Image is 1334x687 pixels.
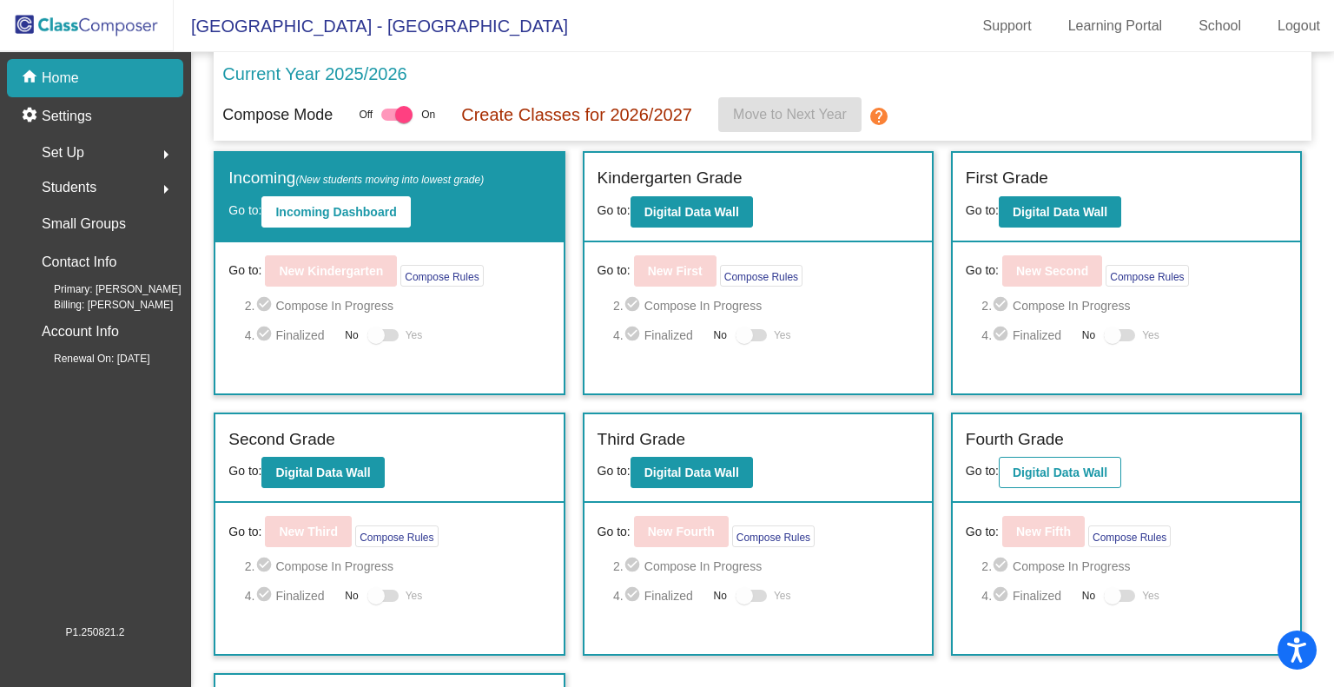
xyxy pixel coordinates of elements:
[598,166,743,191] label: Kindergarten Grade
[648,525,715,538] b: New Fourth
[265,255,397,287] button: New Kindergarten
[1142,325,1159,346] span: Yes
[255,295,276,316] mat-icon: check_circle
[631,196,753,228] button: Digital Data Wall
[21,68,42,89] mat-icon: home
[981,556,1287,577] span: 2. Compose In Progress
[598,261,631,280] span: Go to:
[228,427,335,452] label: Second Grade
[999,457,1121,488] button: Digital Data Wall
[999,196,1121,228] button: Digital Data Wall
[345,327,358,343] span: No
[275,205,396,219] b: Incoming Dashboard
[255,585,276,606] mat-icon: check_circle
[275,466,370,479] b: Digital Data Wall
[1054,12,1177,40] a: Learning Portal
[279,525,338,538] b: New Third
[644,466,739,479] b: Digital Data Wall
[1185,12,1255,40] a: School
[228,203,261,217] span: Go to:
[1106,265,1188,287] button: Compose Rules
[624,325,644,346] mat-icon: check_circle
[228,464,261,478] span: Go to:
[222,103,333,127] p: Compose Mode
[598,523,631,541] span: Go to:
[1002,255,1102,287] button: New Second
[245,325,337,346] span: 4. Finalized
[992,585,1013,606] mat-icon: check_circle
[245,556,551,577] span: 2. Compose In Progress
[461,102,692,128] p: Create Classes for 2026/2027
[255,325,276,346] mat-icon: check_circle
[598,203,631,217] span: Go to:
[774,325,791,346] span: Yes
[1013,466,1107,479] b: Digital Data Wall
[26,351,149,367] span: Renewal On: [DATE]
[1002,516,1085,547] button: New Fifth
[631,457,753,488] button: Digital Data Wall
[1016,264,1088,278] b: New Second
[406,325,423,346] span: Yes
[245,295,551,316] span: 2. Compose In Progress
[966,427,1064,452] label: Fourth Grade
[1142,585,1159,606] span: Yes
[624,585,644,606] mat-icon: check_circle
[279,264,383,278] b: New Kindergarten
[155,179,176,200] mat-icon: arrow_right
[966,464,999,478] span: Go to:
[634,255,717,287] button: New First
[624,295,644,316] mat-icon: check_circle
[245,585,337,606] span: 4. Finalized
[265,516,352,547] button: New Third
[598,427,685,452] label: Third Grade
[255,556,276,577] mat-icon: check_circle
[992,325,1013,346] mat-icon: check_circle
[613,295,919,316] span: 2. Compose In Progress
[359,107,373,122] span: Off
[992,295,1013,316] mat-icon: check_circle
[1082,588,1095,604] span: No
[624,556,644,577] mat-icon: check_circle
[981,585,1073,606] span: 4. Finalized
[355,525,438,547] button: Compose Rules
[613,585,705,606] span: 4. Finalized
[714,327,727,343] span: No
[1082,327,1095,343] span: No
[228,166,484,191] label: Incoming
[26,297,173,313] span: Billing: [PERSON_NAME]
[981,295,1287,316] span: 2. Compose In Progress
[733,107,847,122] span: Move to Next Year
[228,523,261,541] span: Go to:
[966,523,999,541] span: Go to:
[992,556,1013,577] mat-icon: check_circle
[21,106,42,127] mat-icon: settings
[966,203,999,217] span: Go to:
[406,585,423,606] span: Yes
[613,325,705,346] span: 4. Finalized
[598,464,631,478] span: Go to:
[295,174,484,186] span: (New students moving into lowest grade)
[648,264,703,278] b: New First
[774,585,791,606] span: Yes
[634,516,729,547] button: New Fourth
[714,588,727,604] span: No
[42,320,119,344] p: Account Info
[1016,525,1071,538] b: New Fifth
[966,166,1048,191] label: First Grade
[42,141,84,165] span: Set Up
[261,196,410,228] button: Incoming Dashboard
[966,261,999,280] span: Go to:
[400,265,483,287] button: Compose Rules
[26,281,182,297] span: Primary: [PERSON_NAME]
[42,106,92,127] p: Settings
[174,12,568,40] span: [GEOGRAPHIC_DATA] - [GEOGRAPHIC_DATA]
[1013,205,1107,219] b: Digital Data Wall
[421,107,435,122] span: On
[969,12,1046,40] a: Support
[644,205,739,219] b: Digital Data Wall
[228,261,261,280] span: Go to:
[1088,525,1171,547] button: Compose Rules
[155,144,176,165] mat-icon: arrow_right
[613,556,919,577] span: 2. Compose In Progress
[261,457,384,488] button: Digital Data Wall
